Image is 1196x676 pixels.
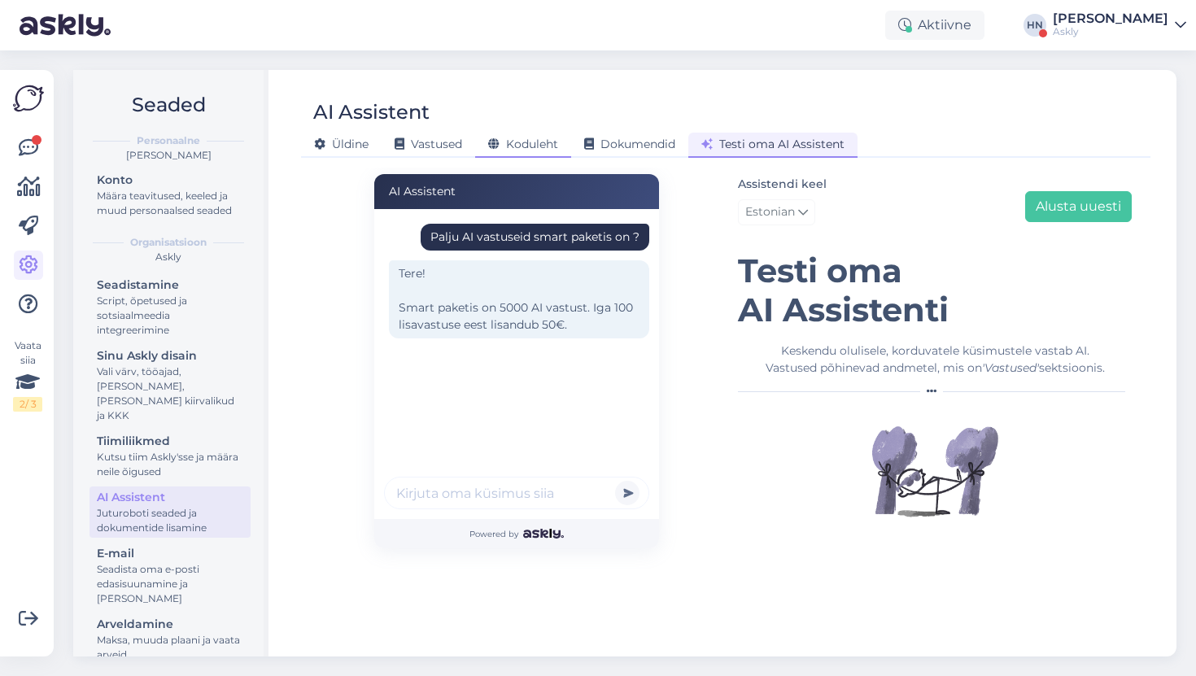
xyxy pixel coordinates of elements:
[137,133,200,148] b: Personaalne
[89,430,251,482] a: TiimiliikmedKutsu tiim Askly'sse ja määra neile õigused
[701,137,845,151] span: Testi oma AI Assistent
[745,203,795,221] span: Estonian
[97,562,243,606] div: Seadista oma e-posti edasisuunamine ja [PERSON_NAME]
[1053,12,1168,25] div: [PERSON_NAME]
[738,199,815,225] a: Estonian
[870,406,1000,536] img: Illustration
[1025,191,1132,222] button: Alusta uuesti
[97,294,243,338] div: Script, õpetused ja sotsiaalmeedia integreerimine
[97,506,243,535] div: Juturoboti seaded ja dokumentide lisamine
[97,489,243,506] div: AI Assistent
[395,137,462,151] span: Vastused
[97,172,243,189] div: Konto
[523,529,563,539] img: Askly
[1053,25,1168,38] div: Askly
[389,260,649,338] div: Tere! Smart paketis on 5000 AI vastust. Iga 100 lisavastuse eest lisandub 50€.
[982,360,1039,375] i: 'Vastused'
[738,342,1132,377] div: Keskendu olulisele, korduvatele küsimustele vastab AI. Vastused põhinevad andmetel, mis on sektsi...
[130,235,207,250] b: Organisatsioon
[885,11,984,40] div: Aktiivne
[86,250,251,264] div: Askly
[13,83,44,114] img: Askly Logo
[97,364,243,423] div: Vali värv, tööajad, [PERSON_NAME], [PERSON_NAME] kiirvalikud ja KKK
[89,486,251,538] a: AI AssistentJuturoboti seaded ja dokumentide lisamine
[469,528,563,540] span: Powered by
[384,477,649,509] input: Kirjuta oma küsimus siia
[89,345,251,425] a: Sinu Askly disainVali värv, tööajad, [PERSON_NAME], [PERSON_NAME] kiirvalikud ja KKK
[314,137,369,151] span: Üldine
[738,176,827,193] label: Assistendi keel
[13,338,42,412] div: Vaata siia
[86,148,251,163] div: [PERSON_NAME]
[584,137,675,151] span: Dokumendid
[97,189,243,218] div: Määra teavitused, keeled ja muud personaalsed seaded
[97,433,243,450] div: Tiimiliikmed
[13,397,42,412] div: 2 / 3
[89,613,251,665] a: ArveldamineMaksa, muuda plaani ja vaata arveid
[97,450,243,479] div: Kutsu tiim Askly'sse ja määra neile õigused
[97,545,243,562] div: E-mail
[97,277,243,294] div: Seadistamine
[89,274,251,340] a: SeadistamineScript, õpetused ja sotsiaalmeedia integreerimine
[374,174,659,209] div: AI Assistent
[313,97,430,128] div: AI Assistent
[89,543,251,608] a: E-mailSeadista oma e-posti edasisuunamine ja [PERSON_NAME]
[1024,14,1046,37] div: HN
[97,616,243,633] div: Arveldamine
[1053,12,1186,38] a: [PERSON_NAME]Askly
[430,229,639,246] div: Palju AI vastuseid smart paketis on ?
[488,137,558,151] span: Koduleht
[97,347,243,364] div: Sinu Askly disain
[738,251,1132,329] h1: Testi oma AI Assistenti
[89,169,251,220] a: KontoMäära teavitused, keeled ja muud personaalsed seaded
[86,89,251,120] h2: Seaded
[97,633,243,662] div: Maksa, muuda plaani ja vaata arveid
